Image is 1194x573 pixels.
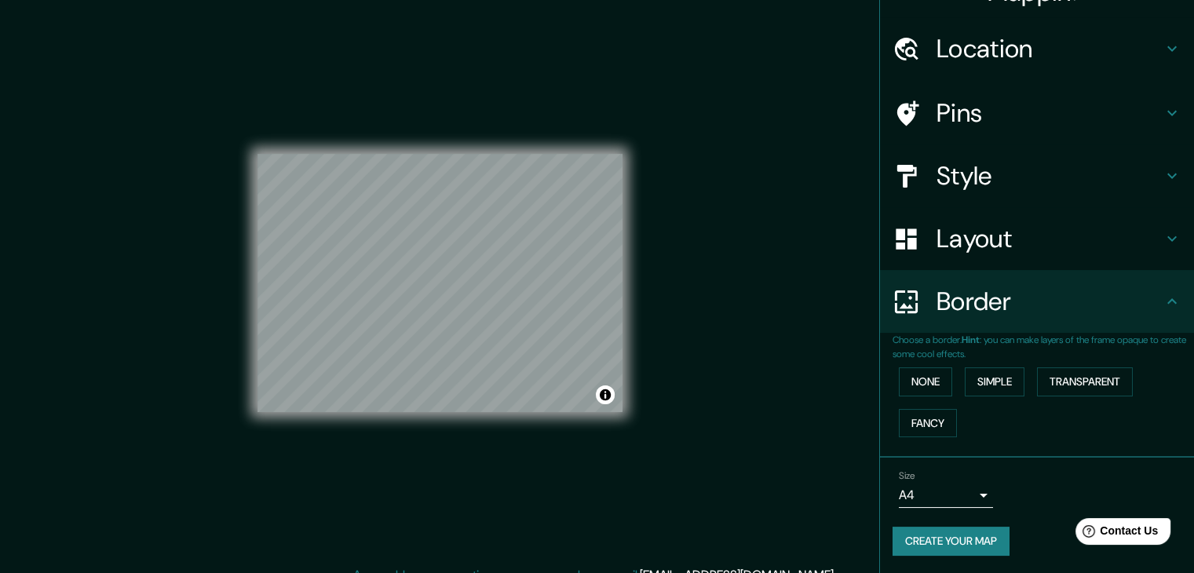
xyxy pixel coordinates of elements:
[880,207,1194,270] div: Layout
[1037,367,1133,396] button: Transparent
[965,367,1024,396] button: Simple
[596,385,615,404] button: Toggle attribution
[937,286,1163,317] h4: Border
[937,223,1163,254] h4: Layout
[937,97,1163,129] h4: Pins
[1054,512,1177,556] iframe: Help widget launcher
[899,409,957,438] button: Fancy
[937,33,1163,64] h4: Location
[257,154,623,412] canvas: Map
[899,469,915,483] label: Size
[962,334,980,346] b: Hint
[880,270,1194,333] div: Border
[893,527,1010,556] button: Create your map
[893,333,1194,361] p: Choose a border. : you can make layers of the frame opaque to create some cool effects.
[880,82,1194,144] div: Pins
[899,367,952,396] button: None
[880,144,1194,207] div: Style
[899,483,993,508] div: A4
[880,17,1194,80] div: Location
[937,160,1163,192] h4: Style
